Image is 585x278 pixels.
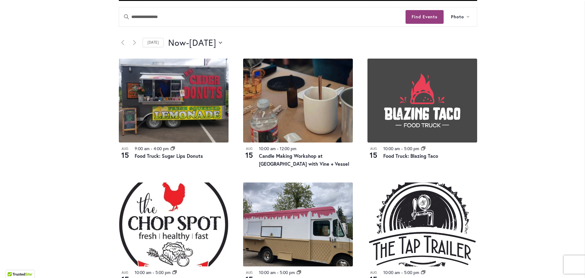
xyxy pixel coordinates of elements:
[383,146,400,151] time: 10:00 am
[135,146,150,151] time: 9:00 am
[5,256,22,273] iframe: Launch Accessibility Center
[151,146,152,151] span: -
[243,270,255,275] span: Aug
[119,7,406,27] input: Enter Keyword. Search for events by Keyword.
[119,270,131,275] span: Aug
[401,146,403,151] span: -
[367,146,380,151] span: Aug
[119,59,229,143] img: Food Truck: Sugar Lips Apple Cider Donuts
[119,182,229,266] img: THE CHOP SPOT PDX – Food Truck
[131,39,138,46] a: Next Events
[243,182,353,266] img: Food Truck: The Big Scoop
[243,150,255,160] span: 15
[259,146,276,151] time: 10:00 am
[153,269,154,275] span: -
[243,146,255,151] span: Aug
[404,146,419,151] time: 5:00 pm
[189,37,216,49] span: [DATE]
[186,37,189,49] span: -
[154,146,169,151] time: 4:00 pm
[280,146,296,151] time: 12:00 pm
[406,10,444,24] button: Find Events
[168,37,222,49] button: Click to toggle datepicker
[259,269,276,275] time: 10:00 am
[119,150,131,160] span: 15
[451,13,464,20] span: Photo
[401,269,403,275] span: -
[135,269,151,275] time: 10:00 am
[383,153,438,159] a: Food Truck: Blazing Taco
[367,182,477,266] img: Food Truck: The Tap Trailer
[367,150,380,160] span: 15
[143,38,164,47] a: Click to select today's date
[444,7,477,27] button: Photo
[367,59,477,143] img: Blazing Taco Food Truck
[277,269,278,275] span: -
[280,269,295,275] time: 5:00 pm
[119,146,131,151] span: Aug
[277,146,278,151] span: -
[404,269,419,275] time: 5:00 pm
[259,153,349,167] a: Candle Making Workshop at [GEOGRAPHIC_DATA] with Vine + Vessel
[155,269,171,275] time: 5:00 pm
[135,153,203,159] a: Food Truck: Sugar Lips Donuts
[383,269,400,275] time: 10:00 am
[168,37,186,49] span: Now
[119,39,126,46] a: Previous Events
[243,59,353,143] img: 93f53704220c201f2168fc261161dde5
[367,270,380,275] span: Aug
